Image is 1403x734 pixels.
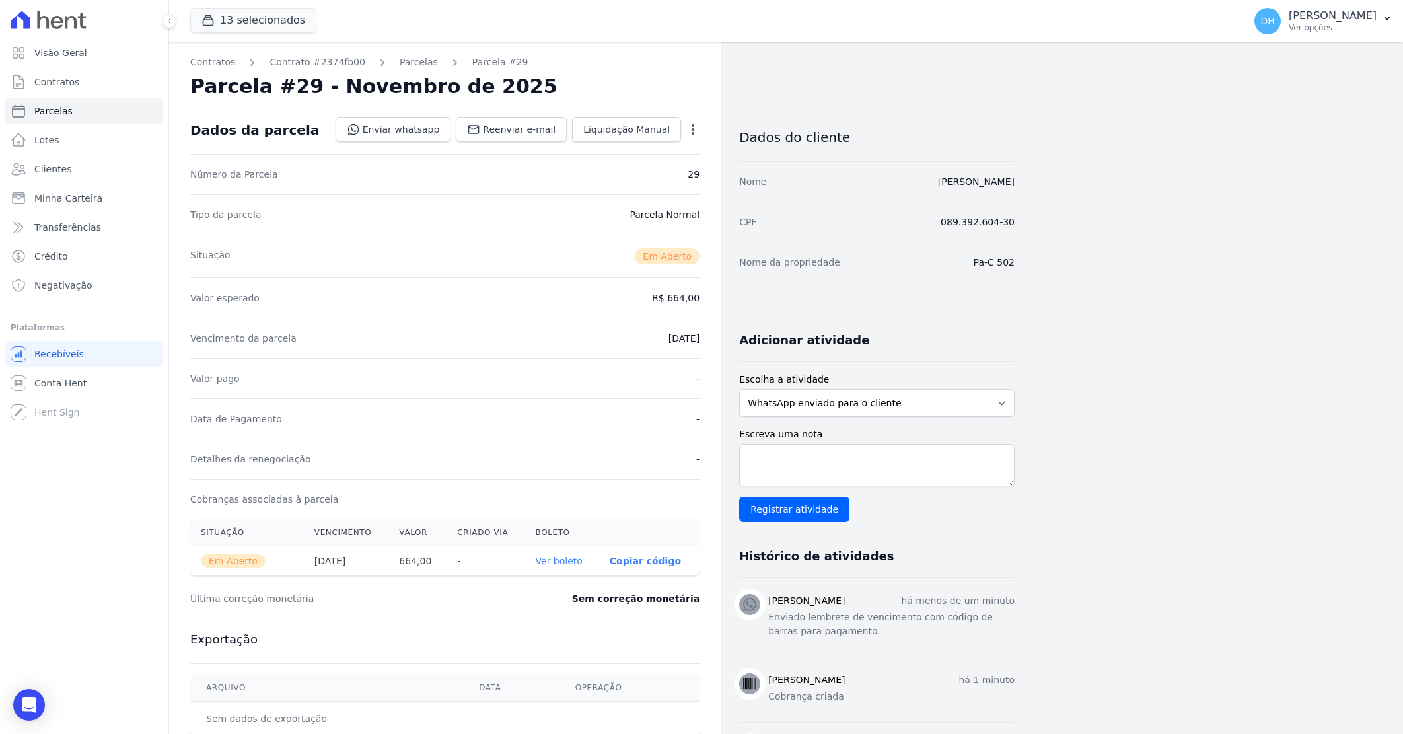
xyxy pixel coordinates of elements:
th: Boleto [525,519,599,546]
dd: - [696,412,700,425]
a: [PERSON_NAME] [938,176,1015,187]
dd: Sem correção monetária [572,592,700,605]
p: há menos de um minuto [901,594,1015,608]
dt: Vencimento da parcela [190,332,297,345]
div: Open Intercom Messenger [13,689,45,721]
div: Plataformas [11,320,158,336]
dd: R$ 664,00 [652,291,700,305]
span: Crédito [34,250,68,263]
a: Contrato #2374fb00 [270,55,365,69]
button: 13 selecionados [190,8,316,33]
a: Liquidação Manual [572,117,681,142]
h3: Histórico de atividades [739,548,894,564]
dt: Número da Parcela [190,168,278,181]
button: Copiar código [610,556,681,566]
dt: Última correção monetária [190,592,491,605]
dt: Data de Pagamento [190,412,282,425]
dt: Valor esperado [190,291,260,305]
span: Em Aberto [635,248,700,264]
dt: Tipo da parcela [190,208,262,221]
a: Lotes [5,127,163,153]
span: Negativação [34,279,92,292]
th: Valor [388,519,447,546]
a: Reenviar e-mail [456,117,567,142]
a: Negativação [5,272,163,299]
th: Operação [559,675,700,702]
dd: [DATE] [668,332,700,345]
p: Cobrança criada [768,690,1015,704]
dd: Pa-C 502 [974,256,1015,269]
label: Escolha a atividade [739,373,1015,386]
a: Crédito [5,243,163,270]
dd: 29 [688,168,700,181]
a: Conta Hent [5,370,163,396]
dt: Situação [190,248,231,264]
dt: Nome [739,175,766,188]
th: Data [463,675,559,702]
th: [DATE] [304,546,389,576]
span: Minha Carteira [34,192,102,205]
dt: CPF [739,215,756,229]
h3: Adicionar atividade [739,332,869,348]
dd: 089.392.604-30 [941,215,1015,229]
div: Dados da parcela [190,122,319,138]
span: Liquidação Manual [583,123,670,136]
span: Parcelas [34,104,73,118]
a: Transferências [5,214,163,240]
dt: Valor pago [190,372,240,385]
a: Enviar whatsapp [336,117,451,142]
span: Em Aberto [201,554,266,568]
span: DH [1260,17,1274,26]
input: Registrar atividade [739,497,849,522]
th: Vencimento [304,519,389,546]
span: Transferências [34,221,101,234]
a: Ver boleto [536,556,583,566]
th: Arquivo [190,675,463,702]
p: Ver opções [1289,22,1377,33]
span: Reenviar e-mail [483,123,556,136]
nav: Breadcrumb [190,55,700,69]
dd: - [696,453,700,466]
th: Criado via [447,519,524,546]
a: Contratos [5,69,163,95]
dd: Parcela Normal [630,208,700,221]
a: Parcelas [5,98,163,124]
p: há 1 minuto [958,673,1015,687]
a: Minha Carteira [5,185,163,211]
a: Parcelas [400,55,438,69]
dt: Nome da propriedade [739,256,840,269]
th: Situação [190,519,304,546]
button: DH [PERSON_NAME] Ver opções [1244,3,1403,40]
th: 664,00 [388,546,447,576]
label: Escreva uma nota [739,427,1015,441]
dt: Cobranças associadas à parcela [190,493,338,506]
a: Parcela #29 [472,55,528,69]
span: Visão Geral [34,46,87,59]
a: Visão Geral [5,40,163,66]
a: Clientes [5,156,163,182]
h3: Exportação [190,632,700,647]
a: Recebíveis [5,341,163,367]
h3: Dados do cliente [739,129,1015,145]
h3: [PERSON_NAME] [768,673,845,687]
dd: - [696,372,700,385]
span: Clientes [34,163,71,176]
p: Enviado lembrete de vencimento com código de barras para pagamento. [768,610,1015,638]
span: Conta Hent [34,377,87,390]
h2: Parcela #29 - Novembro de 2025 [190,75,558,98]
span: Recebíveis [34,348,84,361]
span: Contratos [34,75,79,89]
span: Lotes [34,133,59,147]
p: [PERSON_NAME] [1289,9,1377,22]
h3: [PERSON_NAME] [768,594,845,608]
a: Contratos [190,55,235,69]
dt: Detalhes da renegociação [190,453,311,466]
th: - [447,546,524,576]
